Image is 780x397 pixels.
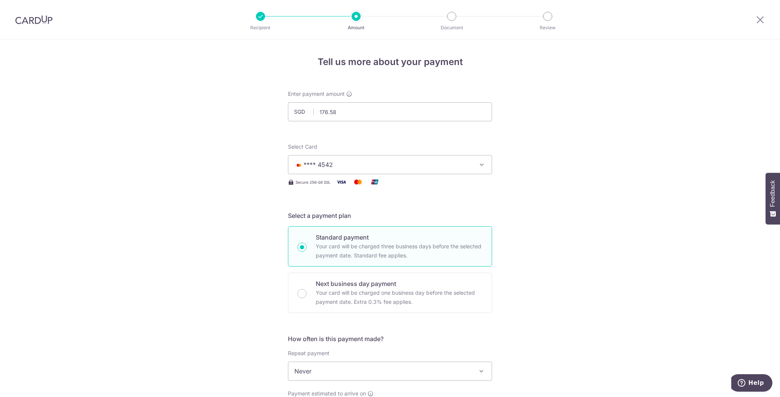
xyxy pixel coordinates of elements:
[296,179,331,185] span: Secure 256-bit SSL
[350,177,366,187] img: Mastercard
[316,233,483,242] p: Standard payment
[288,211,492,220] h5: Select a payment plan
[367,177,382,187] img: Union Pay
[294,108,314,116] span: SGD
[769,180,776,207] span: Feedback
[288,143,317,150] span: translation missing: en.payables.payment_networks.credit_card.summary.labels.select_card
[334,177,349,187] img: Visa
[288,102,492,121] input: 0.00
[288,349,329,357] label: Repeat payment
[288,362,492,380] span: Never
[288,334,492,343] h5: How often is this payment made?
[731,374,772,393] iframe: Opens a widget where you can find more information
[424,24,480,32] p: Document
[316,288,483,306] p: Your card will be charged one business day before the selected payment date. Extra 0.3% fee applies.
[294,162,304,168] img: MASTERCARD
[519,24,576,32] p: Review
[316,242,483,260] p: Your card will be charged three business days before the selected payment date. Standard fee appl...
[15,15,53,24] img: CardUp
[766,173,780,224] button: Feedback - Show survey
[288,90,345,98] span: Enter payment amount
[328,24,384,32] p: Amount
[316,279,483,288] p: Next business day payment
[288,55,492,69] h4: Tell us more about your payment
[232,24,289,32] p: Recipient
